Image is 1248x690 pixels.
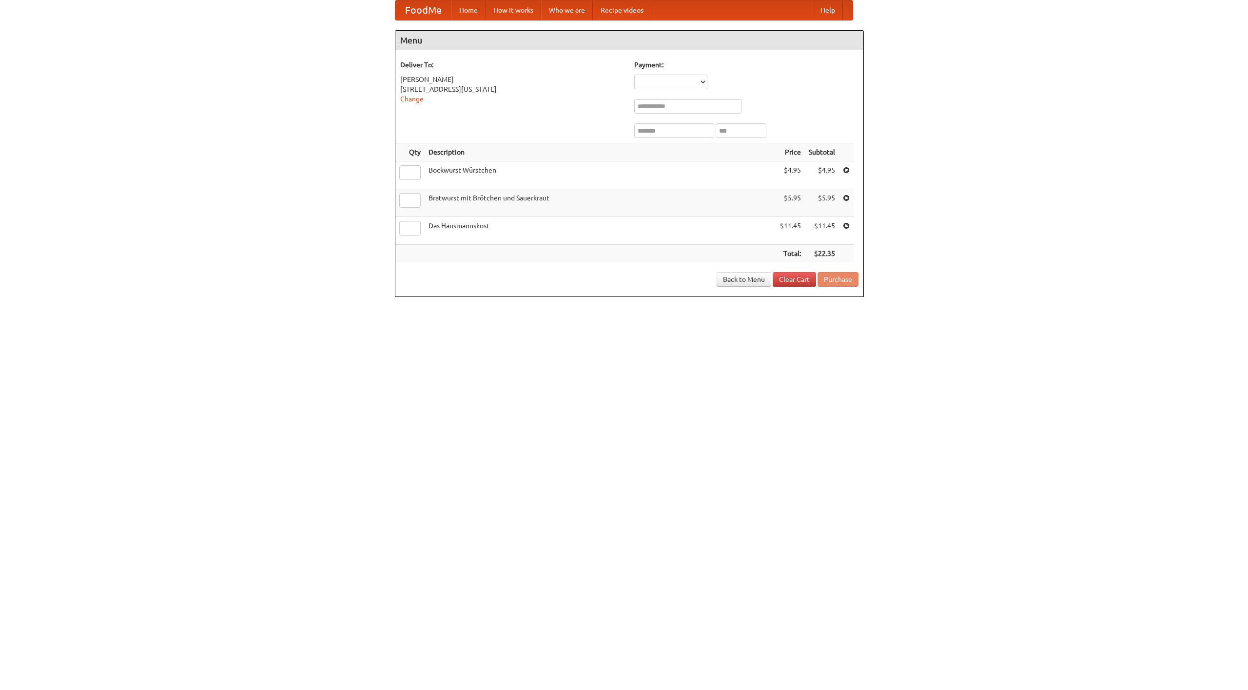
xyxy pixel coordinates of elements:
[634,60,858,70] h5: Payment:
[776,217,805,245] td: $11.45
[805,245,839,263] th: $22.35
[813,0,843,20] a: Help
[805,143,839,161] th: Subtotal
[818,272,858,287] button: Purchase
[395,31,863,50] h4: Menu
[486,0,541,20] a: How it works
[541,0,593,20] a: Who we are
[776,161,805,189] td: $4.95
[400,84,624,94] div: [STREET_ADDRESS][US_STATE]
[400,95,424,103] a: Change
[805,189,839,217] td: $5.95
[451,0,486,20] a: Home
[805,217,839,245] td: $11.45
[425,143,776,161] th: Description
[805,161,839,189] td: $4.95
[425,189,776,217] td: Bratwurst mit Brötchen und Sauerkraut
[425,217,776,245] td: Das Hausmannskost
[400,75,624,84] div: [PERSON_NAME]
[593,0,651,20] a: Recipe videos
[773,272,816,287] a: Clear Cart
[776,245,805,263] th: Total:
[395,0,451,20] a: FoodMe
[717,272,771,287] a: Back to Menu
[776,143,805,161] th: Price
[400,60,624,70] h5: Deliver To:
[425,161,776,189] td: Bockwurst Würstchen
[776,189,805,217] td: $5.95
[395,143,425,161] th: Qty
